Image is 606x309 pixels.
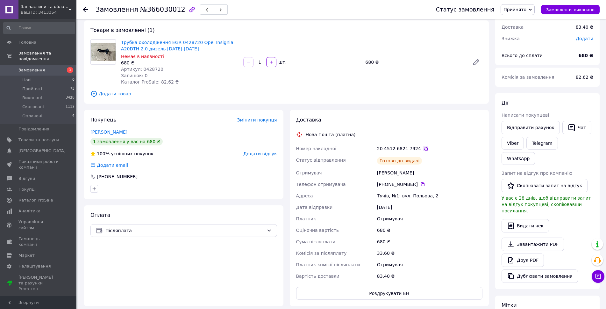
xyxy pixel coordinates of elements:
[66,104,75,110] span: 1112
[105,227,264,234] span: Післяплата
[296,274,339,279] span: Вартість доставки
[121,73,148,78] span: Залишок: 0
[376,167,484,179] div: [PERSON_NAME]
[67,67,73,73] span: 1
[502,113,549,118] span: Написати покупцеві
[97,151,110,156] span: 100%
[18,159,59,170] span: Показники роботи компанії
[22,113,42,119] span: Оплачені
[18,263,51,269] span: Налаштування
[18,40,36,45] span: Головна
[22,95,42,101] span: Виконані
[502,254,544,267] a: Друк PDF
[376,202,484,213] div: [DATE]
[66,95,75,101] span: 3428
[296,216,316,221] span: Платник
[90,151,153,157] div: успішних покупок
[376,270,484,282] div: 83.40 ₴
[546,7,595,12] span: Замовлення виконано
[90,212,110,218] span: Оплата
[377,157,422,165] div: Готово до видачі
[526,137,558,150] a: Telegram
[502,137,524,150] a: Viber
[376,259,484,270] div: Отримувач
[376,190,484,202] div: Тячів, №1: вул. Польова, 2
[576,75,593,80] span: 82.62 ₴
[377,145,482,152] div: 20 4512 6821 7924
[18,253,35,258] span: Маркет
[376,236,484,247] div: 680 ₴
[296,158,346,163] span: Статус відправлення
[90,129,127,135] a: [PERSON_NAME]
[296,251,347,256] span: Комісія за післяплату
[277,59,287,65] div: шт.
[96,173,138,180] div: [PHONE_NUMBER]
[592,270,604,283] button: Чат з покупцем
[22,77,32,83] span: Нові
[502,100,508,106] span: Дії
[502,25,524,30] span: Доставка
[376,213,484,224] div: Отримувач
[90,117,117,123] span: Покупець
[304,131,357,138] div: Нова Пошта (платна)
[18,286,59,292] div: Prom топ
[296,287,483,300] button: Роздрукувати ЕН
[579,53,593,58] b: 680 ₴
[237,117,277,122] span: Змінити покупця
[470,56,482,69] a: Редагувати
[18,137,59,143] span: Товари та послуги
[72,113,75,119] span: 4
[503,7,526,12] span: Прийнято
[502,171,572,176] span: Запит на відгук про компанію
[121,54,164,59] span: Немає в наявності
[562,121,591,134] button: Чат
[18,275,59,292] span: [PERSON_NAME] та рахунки
[376,224,484,236] div: 680 ₴
[502,53,543,58] span: Всього до сплати
[502,75,554,80] span: Комісія за замовлення
[90,90,482,97] span: Додати товар
[96,162,129,168] div: Додати email
[296,193,313,198] span: Адреса
[18,67,45,73] span: Замовлення
[502,238,564,251] a: Завантажити PDF
[376,247,484,259] div: 33.60 ₴
[502,302,517,308] span: Мітки
[18,219,59,231] span: Управління сайтом
[121,60,238,66] div: 680 ₴
[296,117,321,123] span: Доставка
[22,86,42,92] span: Прийняті
[21,4,68,10] span: Запчастини та обладнання
[21,10,76,15] div: Ваш ID: 3413354
[572,20,597,34] div: 83.40 ₴
[296,170,322,175] span: Отримувач
[121,40,233,51] a: Трубка охолодження EGR 0428720 Opel Insignia A20DTH 2.0 дизель [DATE]-[DATE]
[502,179,588,192] button: Скопіювати запит на відгук
[502,152,535,165] a: WhatsApp
[96,6,138,13] span: Замовлення
[3,22,75,34] input: Пошук
[18,126,49,132] span: Повідомлення
[18,236,59,247] span: Гаманець компанії
[18,50,76,62] span: Замовлення та повідомлення
[70,86,75,92] span: 73
[83,6,88,13] div: Повернутися назад
[296,239,336,244] span: Сума післяплати
[90,27,155,33] span: Товари в замовленні (1)
[296,146,337,151] span: Номер накладної
[296,262,360,267] span: Платник комісії післяплати
[18,148,66,154] span: [DEMOGRAPHIC_DATA]
[18,176,35,181] span: Відгуки
[296,205,333,210] span: Дата відправки
[18,187,36,192] span: Покупці
[18,197,53,203] span: Каталог ProSale
[541,5,600,14] button: Замовлення виконано
[363,58,467,67] div: 680 ₴
[121,67,163,72] span: Артикул: 0428720
[121,79,179,85] span: Каталог ProSale: 82.62 ₴
[296,182,346,187] span: Телефон отримувача
[243,151,277,156] span: Додати відгук
[502,195,591,213] span: У вас є 28 днів, щоб відправити запит на відгук покупцеві, скопіювавши посилання.
[296,228,339,233] span: Оціночна вартість
[576,36,593,41] span: Додати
